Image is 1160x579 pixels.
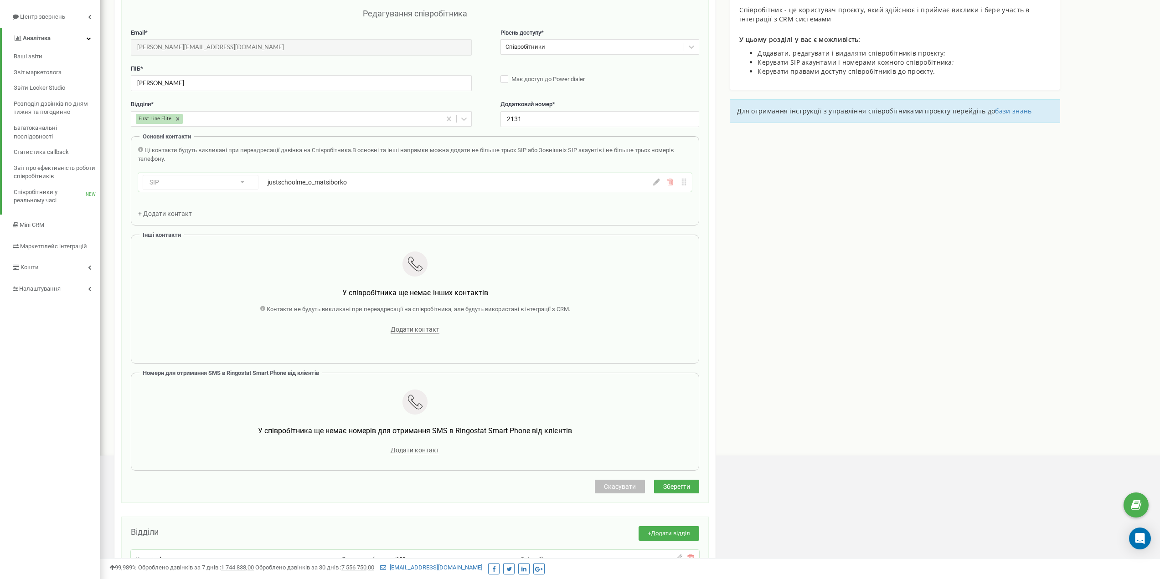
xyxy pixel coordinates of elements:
[500,111,700,127] input: Вкажіть додатковий номер
[19,285,61,292] span: Налаштування
[138,173,692,192] div: SIPjustschoolme_o_matsiborko
[131,75,472,91] input: Введіть ПІБ
[23,35,51,41] span: Аналiтика
[363,9,467,18] span: Редагування співробітника
[267,306,570,313] span: Контакти не будуть викликані при переадресації на співробітника, але будуть використані в інтегра...
[14,144,100,160] a: Статистика callback
[505,43,545,51] div: Співробітники
[737,107,995,115] span: Для отримання інструкції з управління співробітниками проєкту перейдіть до
[144,147,352,154] span: Ці контакти будуть викликані при переадресації дзвінка на Співробітника.
[14,49,100,65] a: Ваші звіти
[1129,528,1151,549] div: Open Intercom Messenger
[2,28,100,49] a: Аналiтика
[341,564,374,571] u: 7 556 750,00
[20,243,87,250] span: Маркетплейс інтеграцій
[758,49,946,57] span: Додавати, редагувати і видаляти співробітників проєкту;
[14,96,100,120] a: Розподіл дзвінків по дням тижня та погодинно
[500,29,541,36] span: Рівень доступу
[758,58,954,67] span: Керувати SIP акаунтами і номерами кожного співробітника;
[221,564,254,571] u: 1 744 838,00
[255,564,374,571] span: Оброблено дзвінків за 30 днів :
[396,556,406,563] span: 100
[14,65,100,81] a: Звіт маркетолога
[342,288,488,297] span: У співробітника ще немає інших контактів
[14,120,100,144] a: Багатоканальні послідовності
[14,164,96,181] span: Звіт про ефективність роботи співробітників
[639,526,699,541] button: +Додати відділ
[511,76,585,82] span: Має доступ до Power dialer
[131,39,472,55] input: Введіть Email
[258,426,572,435] span: У співробітника ще немає номерів для отримання SMS в Ringostat Smart Phone від клієнтів
[739,5,1030,23] span: Співробітник - це користувач проєкту, який здійснює і приймає виклики і бере участь в інтеграції ...
[651,530,690,537] span: Додати відділ
[995,107,1031,115] a: бази знань
[143,231,181,238] span: Інші контакти
[131,29,145,36] span: Email
[14,160,100,184] a: Звіт про ефективність роботи співробітників
[14,124,96,141] span: Багатоканальні послідовності
[341,556,396,563] span: Додатковий номер:
[663,483,690,490] span: Зберегти
[143,133,191,140] span: Основні контакти
[14,84,65,92] span: Звіти Looker Studio
[143,369,319,376] span: Номери для отримання SMS в Ringostat Smart Phone від клієнтів
[739,35,861,44] span: У цьому розділі у вас є можливість:
[14,184,100,209] a: Співробітники у реальному часіNEW
[595,480,645,493] button: Скасувати
[109,564,137,571] span: 99,989%
[131,527,159,537] span: Відділи
[154,556,168,563] span: sales
[14,148,69,157] span: Статистика callback
[521,556,560,563] span: Співробітники
[138,210,192,217] span: + Додати контакт
[131,101,151,108] span: Відділи
[20,13,65,20] span: Центр звернень
[21,264,39,271] span: Кошти
[604,483,636,490] span: Скасувати
[135,556,154,563] span: Назва:
[654,480,699,493] button: Зберегти
[758,67,935,76] span: Керувати правами доступу співробітників до проєкту.
[131,65,140,72] span: ПІБ
[391,446,439,454] span: Додати контакт
[268,178,546,187] div: justschoolme_o_matsiborko
[138,147,674,162] span: В основні та інші напрямки можна додати не більше трьох SIP або Зовнішніх SIP акаунтів і не більш...
[391,326,439,333] span: Додати контакт
[500,101,552,108] span: Додатковий номер
[14,80,100,96] a: Звіти Looker Studio
[14,100,96,117] span: Розподіл дзвінків по дням тижня та погодинно
[14,68,62,77] span: Звіт маркетолога
[14,188,86,205] span: Співробітники у реальному часі
[138,564,254,571] span: Оброблено дзвінків за 7 днів :
[136,114,173,124] div: First Line Elite
[20,221,44,228] span: Mini CRM
[14,52,42,61] span: Ваші звіти
[380,564,482,571] a: [EMAIL_ADDRESS][DOMAIN_NAME]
